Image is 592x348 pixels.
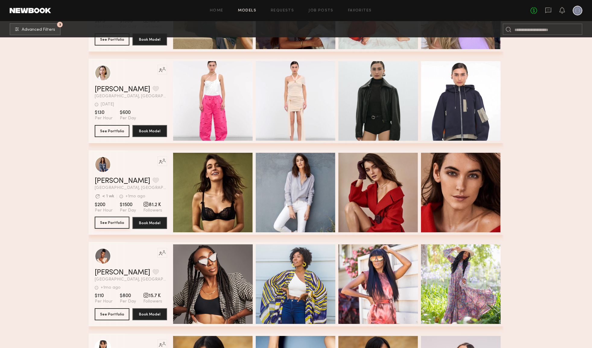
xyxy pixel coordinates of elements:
[143,299,162,304] span: Followers
[95,308,129,320] button: See Portfolio
[120,202,136,208] span: $1500
[10,23,61,35] button: 3Advanced Filters
[238,9,256,13] a: Models
[120,110,136,116] span: $600
[59,23,61,26] span: 3
[95,177,150,185] a: [PERSON_NAME]
[132,217,167,229] button: Book Model
[143,293,162,299] span: 15.7 K
[95,277,167,282] span: [GEOGRAPHIC_DATA], [GEOGRAPHIC_DATA]
[95,86,150,93] a: [PERSON_NAME]
[95,33,129,45] button: See Portfolio
[143,208,162,213] span: Followers
[210,9,223,13] a: Home
[95,116,112,121] span: Per Hour
[95,299,112,304] span: Per Hour
[309,9,334,13] a: Job Posts
[95,125,129,137] button: See Portfolio
[95,208,112,213] span: Per Hour
[102,194,114,199] div: < 1 wk
[95,217,129,229] button: See Portfolio
[348,9,372,13] a: Favorites
[271,9,294,13] a: Requests
[120,208,136,213] span: Per Day
[101,286,121,290] div: +1mo ago
[95,293,112,299] span: $110
[125,194,145,199] div: +1mo ago
[95,94,167,99] span: [GEOGRAPHIC_DATA], [GEOGRAPHIC_DATA]
[120,293,136,299] span: $800
[132,33,167,45] button: Book Model
[95,269,150,276] a: [PERSON_NAME]
[132,308,167,320] button: Book Model
[120,116,136,121] span: Per Day
[95,186,167,190] span: [GEOGRAPHIC_DATA], [GEOGRAPHIC_DATA]
[22,28,55,32] span: Advanced Filters
[95,110,112,116] span: $130
[143,202,162,208] span: 81.2 K
[120,299,136,304] span: Per Day
[132,125,167,137] button: Book Model
[95,202,112,208] span: $200
[101,102,114,107] div: [DATE]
